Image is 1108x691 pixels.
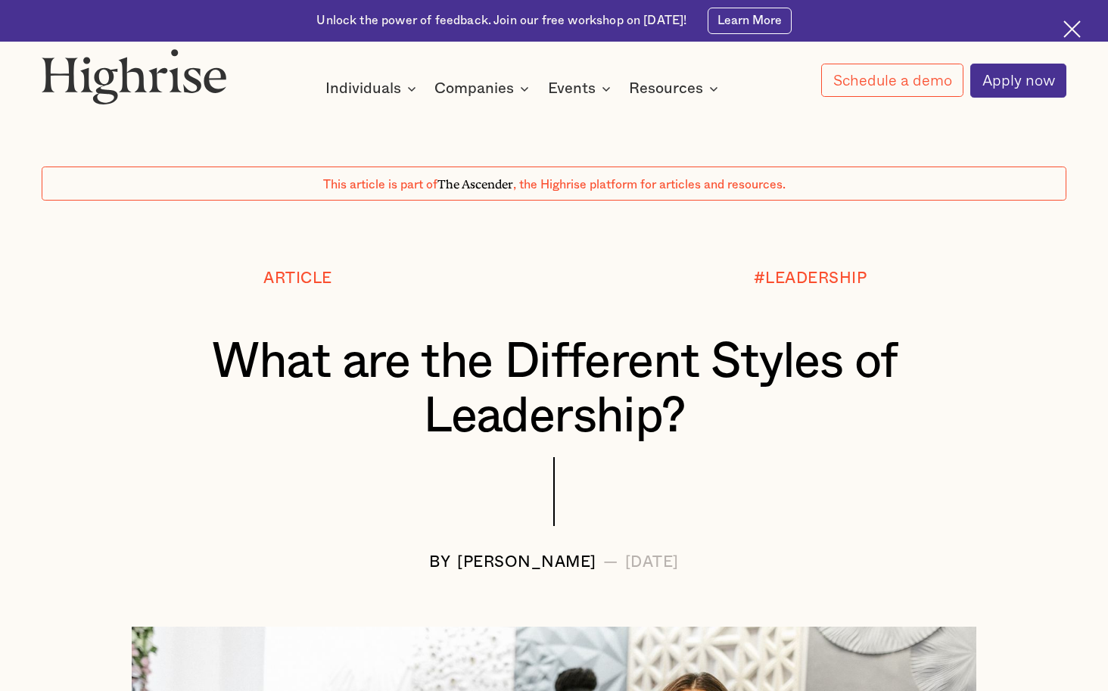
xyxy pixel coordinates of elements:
div: Events [548,79,596,98]
a: Learn More [708,8,792,34]
div: Individuals [325,79,401,98]
div: Companies [434,79,514,98]
img: Cross icon [1063,20,1081,38]
div: Unlock the power of feedback. Join our free workshop on [DATE]! [316,13,686,30]
span: This article is part of [323,179,437,191]
div: #LEADERSHIP [754,270,867,288]
div: [PERSON_NAME] [457,554,596,571]
div: [DATE] [625,554,679,571]
a: Apply now [970,64,1066,98]
img: Highrise logo [42,48,227,104]
div: BY [429,554,450,571]
div: Resources [629,79,703,98]
div: Article [263,270,332,288]
span: , the Highrise platform for articles and resources. [513,179,786,191]
div: — [603,554,618,571]
a: Schedule a demo [821,64,963,97]
span: The Ascender [437,174,513,188]
h1: What are the Different Styles of Leadership? [84,335,1024,444]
